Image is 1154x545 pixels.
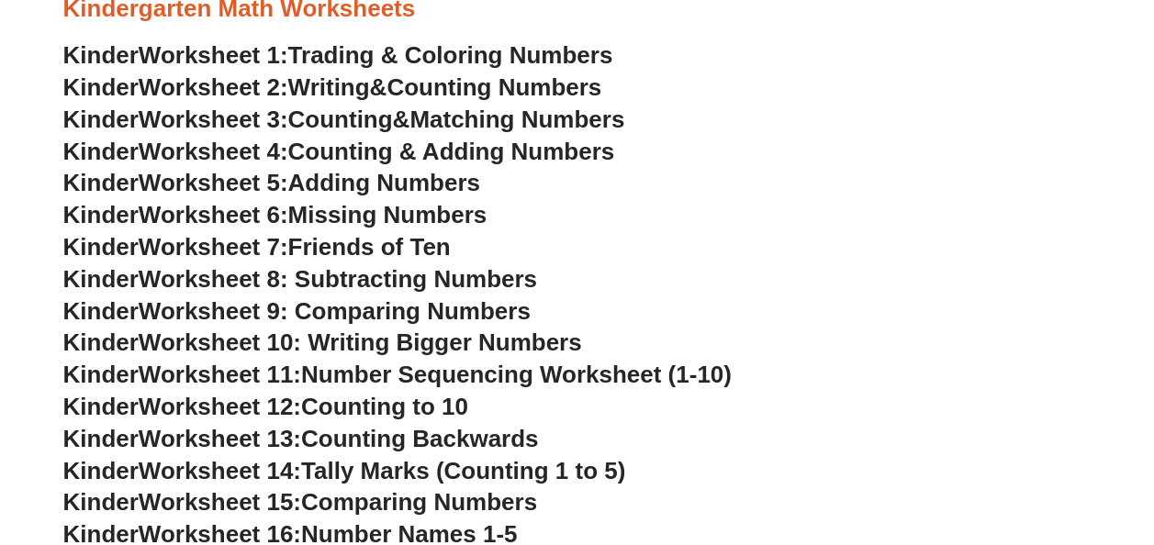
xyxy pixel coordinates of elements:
span: Friends of Ten [288,233,451,261]
span: Trading & Coloring Numbers [288,41,613,69]
span: Kinder [63,138,139,165]
span: Worksheet 1: [139,41,288,69]
a: KinderWorksheet 9: Comparing Numbers [63,297,531,325]
span: Worksheet 11: [139,361,301,388]
span: Kinder [63,393,139,420]
span: Worksheet 12: [139,393,301,420]
span: Adding Numbers [288,169,480,196]
span: Tally Marks (Counting 1 to 5) [301,457,625,484]
span: Kinder [63,233,139,261]
span: Worksheet 9: Comparing Numbers [139,297,531,325]
span: Kinder [63,297,139,325]
a: KinderWorksheet 3:Counting&Matching Numbers [63,106,625,133]
span: Kinder [63,169,139,196]
a: KinderWorksheet 5:Adding Numbers [63,169,480,196]
span: Worksheet 4: [139,138,288,165]
span: Counting Backwards [301,425,538,452]
a: KinderWorksheet 4:Counting & Adding Numbers [63,138,615,165]
span: Counting & Adding Numbers [288,138,615,165]
span: Kinder [63,361,139,388]
span: Worksheet 7: [139,233,288,261]
span: Kinder [63,488,139,516]
span: Worksheet 10: Writing Bigger Numbers [139,328,582,356]
span: Kinder [63,106,139,133]
span: Missing Numbers [288,201,487,228]
span: Kinder [63,328,139,356]
span: Kinder [63,265,139,293]
span: Worksheet 5: [139,169,288,196]
a: KinderWorksheet 7:Friends of Ten [63,233,451,261]
a: KinderWorksheet 10: Writing Bigger Numbers [63,328,582,356]
span: Comparing Numbers [301,488,537,516]
span: Worksheet 14: [139,457,301,484]
span: Worksheet 15: [139,488,301,516]
span: Worksheet 3: [139,106,288,133]
span: Counting to 10 [301,393,468,420]
span: Kinder [63,425,139,452]
a: KinderWorksheet 2:Writing&Counting Numbers [63,73,602,101]
span: Number Sequencing Worksheet (1-10) [301,361,732,388]
span: Worksheet 13: [139,425,301,452]
span: Kinder [63,41,139,69]
span: Counting [288,106,393,133]
span: Worksheet 6: [139,201,288,228]
span: Kinder [63,73,139,101]
span: Kinder [63,201,139,228]
span: Worksheet 2: [139,73,288,101]
span: Writing [288,73,370,101]
a: KinderWorksheet 6:Missing Numbers [63,201,487,228]
iframe: Chat Widget [848,338,1154,545]
span: Matching Numbers [409,106,624,133]
span: Kinder [63,457,139,484]
a: KinderWorksheet 8: Subtracting Numbers [63,265,537,293]
span: Counting Numbers [387,73,601,101]
span: Worksheet 8: Subtracting Numbers [139,265,537,293]
a: KinderWorksheet 1:Trading & Coloring Numbers [63,41,613,69]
